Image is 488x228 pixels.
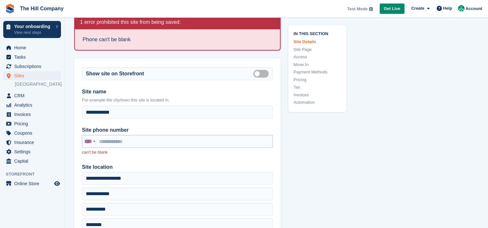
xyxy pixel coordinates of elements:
img: Bradley Hill [458,5,464,12]
a: menu [3,52,61,62]
span: CRM [14,91,53,100]
span: Home [14,43,53,52]
a: [GEOGRAPHIC_DATA] [15,81,61,87]
div: United Kingdom: +44 [82,135,97,147]
span: Pricing [14,119,53,128]
a: Get Live [380,4,404,14]
label: Show site on Storefront [86,70,144,78]
a: menu [3,138,61,147]
span: Help [443,5,452,12]
span: Analytics [14,100,53,109]
span: Test Mode [347,6,367,12]
h2: 1 error prohibited this site from being saved: [80,19,181,25]
span: In this section [294,30,341,36]
label: Site phone number [82,126,273,134]
a: Automation [294,100,341,106]
a: Tax [294,84,341,91]
img: icon-info-grey-7440780725fd019a000dd9b08b2336e03edf1995a4989e88bcd33f0948082b44.svg [369,7,373,11]
a: The Hill Company [17,3,66,14]
a: Invoices [294,92,341,98]
a: menu [3,100,61,109]
a: menu [3,71,61,80]
a: menu [3,157,61,166]
p: can't be blank [82,149,273,156]
a: Pricing [294,77,341,83]
a: Move In [294,62,341,68]
a: Preview store [53,180,61,187]
a: menu [3,91,61,100]
a: menu [3,179,61,188]
a: Site Details [294,39,341,45]
span: Invoices [14,110,53,119]
span: Create [411,5,424,12]
span: Sites [14,71,53,80]
span: Insurance [14,138,53,147]
label: Is public [253,73,271,74]
span: Settings [14,147,53,156]
a: menu [3,110,61,119]
a: menu [3,147,61,156]
span: Get Live [384,5,400,12]
span: Storefront [6,171,64,177]
span: Account [465,5,482,12]
label: Site name [82,88,273,96]
span: Tasks [14,52,53,62]
a: menu [3,128,61,138]
a: menu [3,62,61,71]
span: Subscriptions [14,62,53,71]
a: Your onboarding View next steps [3,21,61,38]
img: stora-icon-8386f47178a22dfd0bd8f6a31ec36ba5ce8667c1dd55bd0f319d3a0aa187defe.svg [5,4,15,14]
span: Online Store [14,179,53,188]
p: View next steps [14,30,53,35]
a: Access [294,54,341,61]
a: Site Page [294,46,341,53]
span: Capital [14,157,53,166]
li: Phone can't be blank [83,36,272,43]
label: Site location [82,163,273,171]
p: For example the city/town this site is located in. [82,97,273,103]
a: menu [3,43,61,52]
p: Your onboarding [14,24,53,29]
a: menu [3,119,61,128]
span: Coupons [14,128,53,138]
a: Payment Methods [294,69,341,76]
